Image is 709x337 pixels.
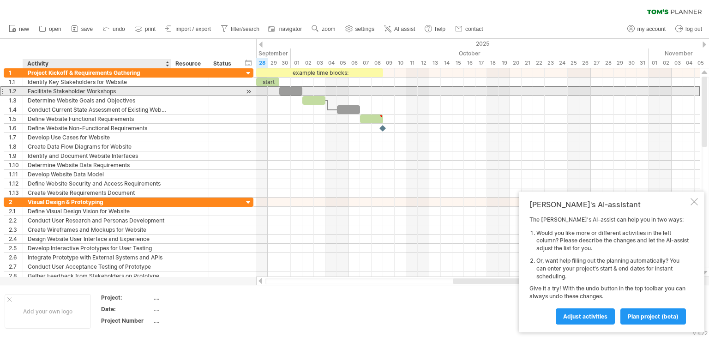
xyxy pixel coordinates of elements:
[279,26,302,32] span: navigator
[9,271,23,280] div: 2.8
[9,170,23,179] div: 1.11
[28,161,166,169] div: Determine Website Data Requirements
[522,58,533,68] div: Tuesday, 21 October 2025
[685,26,702,32] span: log out
[154,294,231,301] div: ....
[28,179,166,188] div: Define Website Security and Access Requirements
[28,87,166,96] div: Facilitate Stakeholder Workshops
[113,26,125,32] span: undo
[256,58,268,68] div: Sunday, 28 September 2025
[213,59,234,68] div: Status
[302,58,314,68] div: Thursday, 2 October 2025
[9,207,23,216] div: 2.1
[28,235,166,243] div: Design Website User Interface and Experience
[28,188,166,197] div: Create Website Requirements Document
[28,68,166,77] div: Project Kickoff & Requirements Gathering
[28,244,166,253] div: Develop Interactive Prototypes for User Testing
[9,151,23,160] div: 1.9
[268,58,279,68] div: Monday, 29 September 2025
[28,253,166,262] div: Integrate Prototype with External Systems and APIs
[695,58,706,68] div: Wednesday, 5 November 2025
[325,58,337,68] div: Saturday, 4 October 2025
[6,23,32,35] a: new
[9,87,23,96] div: 1.2
[27,59,166,68] div: Activity
[510,58,522,68] div: Monday, 20 October 2025
[9,133,23,142] div: 1.7
[267,23,305,35] a: navigator
[154,305,231,313] div: ....
[602,58,614,68] div: Tuesday, 28 October 2025
[28,133,166,142] div: Develop Use Cases for Website
[683,58,695,68] div: Tuesday, 4 November 2025
[372,58,383,68] div: Wednesday, 8 October 2025
[101,294,152,301] div: Project:
[322,26,335,32] span: zoom
[394,26,415,32] span: AI assist
[9,262,23,271] div: 2.7
[337,58,348,68] div: Sunday, 5 October 2025
[28,271,166,280] div: Gather Feedback from Stakeholders on Prototype
[464,58,475,68] div: Thursday, 16 October 2025
[355,26,374,32] span: settings
[637,58,649,68] div: Friday, 31 October 2025
[556,58,568,68] div: Friday, 24 October 2025
[101,305,152,313] div: Date:
[9,244,23,253] div: 2.5
[9,216,23,225] div: 2.2
[9,142,23,151] div: 1.8
[28,78,166,86] div: Identify Key Stakeholders for Website
[279,58,291,68] div: Tuesday, 30 September 2025
[475,58,487,68] div: Friday, 17 October 2025
[545,58,556,68] div: Thursday, 23 October 2025
[9,225,23,234] div: 2.3
[591,58,602,68] div: Monday, 27 October 2025
[614,58,625,68] div: Wednesday, 29 October 2025
[395,58,406,68] div: Friday, 10 October 2025
[256,78,279,86] div: start
[625,23,668,35] a: my account
[163,23,214,35] a: import / export
[9,253,23,262] div: 2.6
[81,26,93,32] span: save
[343,23,377,35] a: settings
[620,308,686,325] a: plan project (beta)
[9,105,23,114] div: 1.4
[637,26,666,32] span: my account
[244,87,253,96] div: scroll to activity
[309,23,338,35] a: zoom
[101,317,152,325] div: Project Number
[499,58,510,68] div: Sunday, 19 October 2025
[69,23,96,35] a: save
[536,229,689,253] li: Would you like more or different activities in the left column? Please describe the changes and l...
[360,58,372,68] div: Tuesday, 7 October 2025
[28,225,166,234] div: Create Wireframes and Mockups for Website
[175,59,204,68] div: Resource
[9,78,23,86] div: 1.1
[19,26,29,32] span: new
[579,58,591,68] div: Sunday, 26 October 2025
[9,114,23,123] div: 1.5
[536,257,689,280] li: Or, want help filling out the planning automatically? You can enter your project's start & end da...
[5,294,91,329] div: Add your own logo
[28,170,166,179] div: Develop Website Data Model
[406,58,418,68] div: Saturday, 11 October 2025
[673,23,705,35] a: log out
[28,207,166,216] div: Define Visual Design Vision for Website
[49,26,61,32] span: open
[693,330,708,337] div: v 422
[568,58,579,68] div: Saturday, 25 October 2025
[452,58,464,68] div: Wednesday, 15 October 2025
[441,58,452,68] div: Tuesday, 14 October 2025
[154,317,231,325] div: ....
[28,151,166,160] div: Identify and Document Website Interfaces
[625,58,637,68] div: Thursday, 30 October 2025
[132,23,158,35] a: print
[563,313,607,320] span: Adjust activities
[9,124,23,132] div: 1.6
[9,96,23,105] div: 1.3
[422,23,448,35] a: help
[9,188,23,197] div: 1.13
[28,262,166,271] div: Conduct User Acceptance Testing of Prototype
[9,235,23,243] div: 2.4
